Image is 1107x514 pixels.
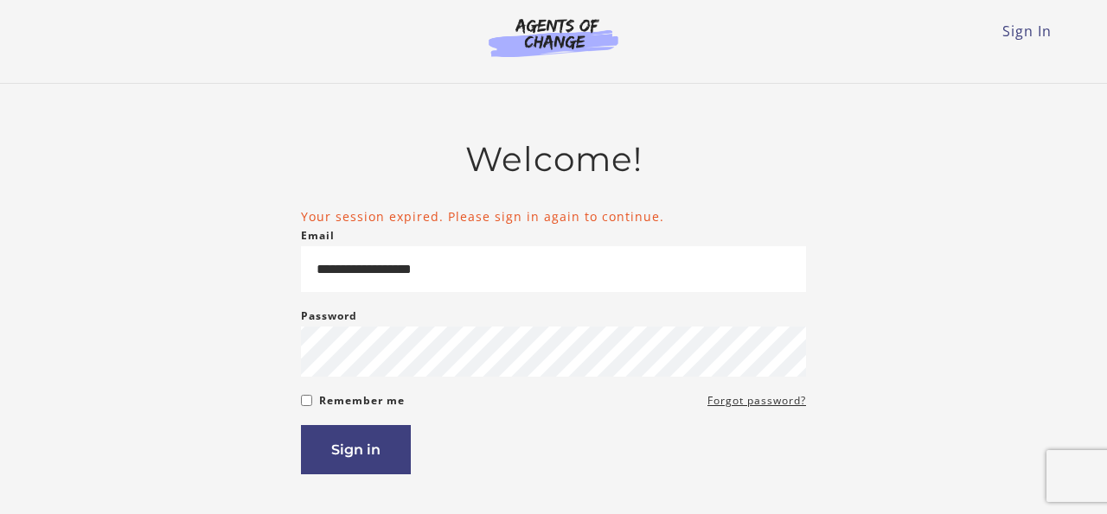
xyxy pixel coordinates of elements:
[470,17,637,57] img: Agents of Change Logo
[301,225,335,246] label: Email
[301,207,806,225] li: Your session expired. Please sign in again to continue.
[301,139,806,180] h2: Welcome!
[319,390,405,411] label: Remember me
[1002,22,1052,41] a: Sign In
[301,425,411,474] button: Sign in
[707,390,806,411] a: Forgot password?
[301,306,357,327] label: Password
